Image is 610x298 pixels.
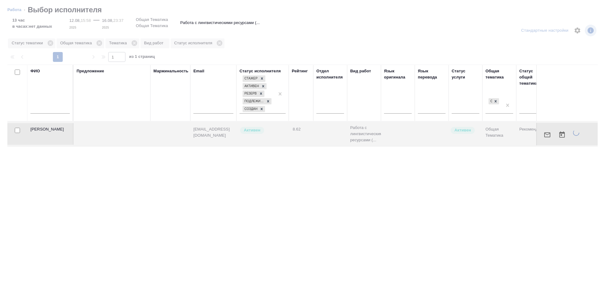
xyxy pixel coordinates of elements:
[350,68,371,74] div: Вид работ
[243,106,258,112] div: Создан
[292,68,308,74] div: Рейтинг
[180,20,260,26] p: Работа с лингвистическими ресурсами (...
[77,68,104,74] div: Предложение
[485,68,513,80] div: Общая тематика
[242,105,266,113] div: Стажер, Активен, Резерв, Подлежит внедрению, Создан
[153,68,188,74] div: Маржинальность
[555,127,569,142] button: Открыть календарь загрузки
[242,75,266,83] div: Стажер, Активен, Резерв, Подлежит внедрению, Создан
[30,68,40,74] div: ФИО
[243,83,260,90] div: Активен
[316,68,344,80] div: Отдел исполнителя
[15,128,20,133] input: Выбери исполнителей, чтобы отправить приглашение на работу
[489,98,492,105] div: Общая Тематика
[519,68,547,87] div: Статус общей тематики
[418,68,446,80] div: Язык перевода
[243,98,265,105] div: Подлежит внедрению
[242,83,267,90] div: Стажер, Активен, Резерв, Подлежит внедрению, Создан
[488,98,500,105] div: Общая Тематика
[243,75,259,82] div: Стажер
[452,68,479,80] div: Статус услуги
[243,91,258,97] div: Резерв
[193,68,204,74] div: Email
[384,68,412,80] div: Язык оригинала
[242,90,265,98] div: Стажер, Активен, Резерв, Подлежит внедрению, Создан
[540,127,555,142] button: Отправить предложение о работе
[27,123,73,145] td: [PERSON_NAME]
[240,68,281,74] div: Статус исполнителя
[242,98,272,105] div: Стажер, Активен, Резерв, Подлежит внедрению, Создан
